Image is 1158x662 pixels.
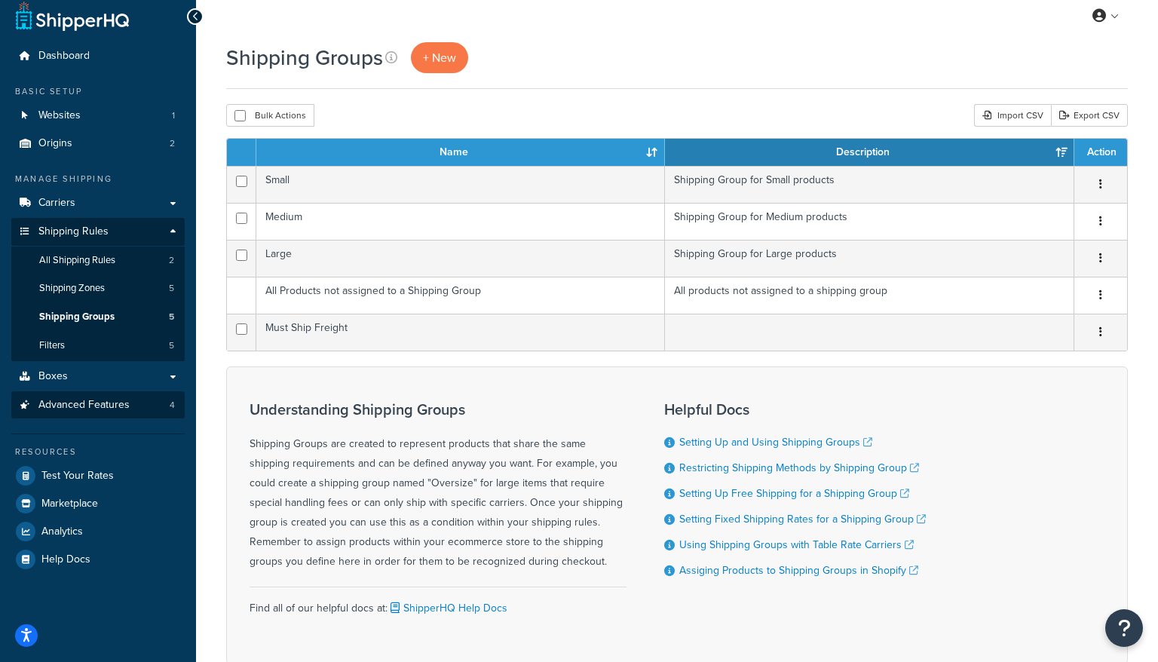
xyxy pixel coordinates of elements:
li: Websites [11,102,185,130]
span: Filters [39,339,65,352]
li: Advanced Features [11,391,185,419]
button: Bulk Actions [226,104,314,127]
span: Websites [38,109,81,122]
a: Setting Up and Using Shipping Groups [679,434,872,450]
a: Export CSV [1051,104,1128,127]
div: Shipping Groups are created to represent products that share the same shipping requirements and c... [250,401,626,572]
li: Shipping Rules [11,218,185,361]
div: Manage Shipping [11,173,185,185]
h3: Helpful Docs [664,401,926,418]
a: Using Shipping Groups with Table Rate Carriers [679,537,914,553]
td: All Products not assigned to a Shipping Group [256,277,665,314]
span: Boxes [38,370,68,383]
a: Test Your Rates [11,462,185,489]
span: + New [423,49,456,66]
a: Dashboard [11,42,185,70]
span: 4 [170,399,175,412]
th: Action [1074,139,1127,166]
a: Shipping Groups 5 [11,303,185,331]
a: Shipping Rules [11,218,185,246]
li: All Shipping Rules [11,247,185,274]
div: Import CSV [974,104,1051,127]
a: Help Docs [11,546,185,573]
span: Dashboard [38,50,90,63]
li: Shipping Groups [11,303,185,331]
a: + New [411,42,468,73]
a: Restricting Shipping Methods by Shipping Group [679,460,919,476]
td: Medium [256,203,665,240]
td: All products not assigned to a shipping group [665,277,1074,314]
a: Analytics [11,518,185,545]
span: 2 [169,254,174,267]
div: Basic Setup [11,85,185,98]
span: Marketplace [41,498,98,510]
span: 5 [169,311,174,323]
td: Shipping Group for Small products [665,166,1074,203]
span: All Shipping Rules [39,254,115,267]
td: Must Ship Freight [256,314,665,351]
a: Setting Up Free Shipping for a Shipping Group [679,486,909,501]
span: 5 [169,282,174,295]
a: Boxes [11,363,185,391]
span: Shipping Groups [39,311,115,323]
span: Shipping Zones [39,282,105,295]
a: ShipperHQ Help Docs [388,600,507,616]
th: Name: activate to sort column ascending [256,139,665,166]
button: Open Resource Center [1105,609,1143,647]
h1: Shipping Groups [226,43,383,72]
td: Shipping Group for Medium products [665,203,1074,240]
div: Find all of our helpful docs at: [250,587,626,618]
span: Carriers [38,197,75,210]
a: Origins 2 [11,130,185,158]
span: Shipping Rules [38,225,109,238]
span: 1 [172,109,175,122]
span: Analytics [41,526,83,538]
a: Assiging Products to Shipping Groups in Shopify [679,562,918,578]
a: Carriers [11,189,185,217]
div: Resources [11,446,185,458]
a: All Shipping Rules 2 [11,247,185,274]
a: Setting Fixed Shipping Rates for a Shipping Group [679,511,926,527]
span: Origins [38,137,72,150]
td: Shipping Group for Large products [665,240,1074,277]
span: Help Docs [41,553,90,566]
a: Websites 1 [11,102,185,130]
a: Marketplace [11,490,185,517]
a: Filters 5 [11,332,185,360]
span: 2 [170,137,175,150]
h3: Understanding Shipping Groups [250,401,626,418]
a: Shipping Zones 5 [11,274,185,302]
span: Test Your Rates [41,470,114,483]
td: Large [256,240,665,277]
li: Filters [11,332,185,360]
a: Advanced Features 4 [11,391,185,419]
th: Description: activate to sort column ascending [665,139,1074,166]
li: Shipping Zones [11,274,185,302]
span: Advanced Features [38,399,130,412]
td: Small [256,166,665,203]
a: ShipperHQ Home [16,1,129,31]
li: Origins [11,130,185,158]
span: 5 [169,339,174,352]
